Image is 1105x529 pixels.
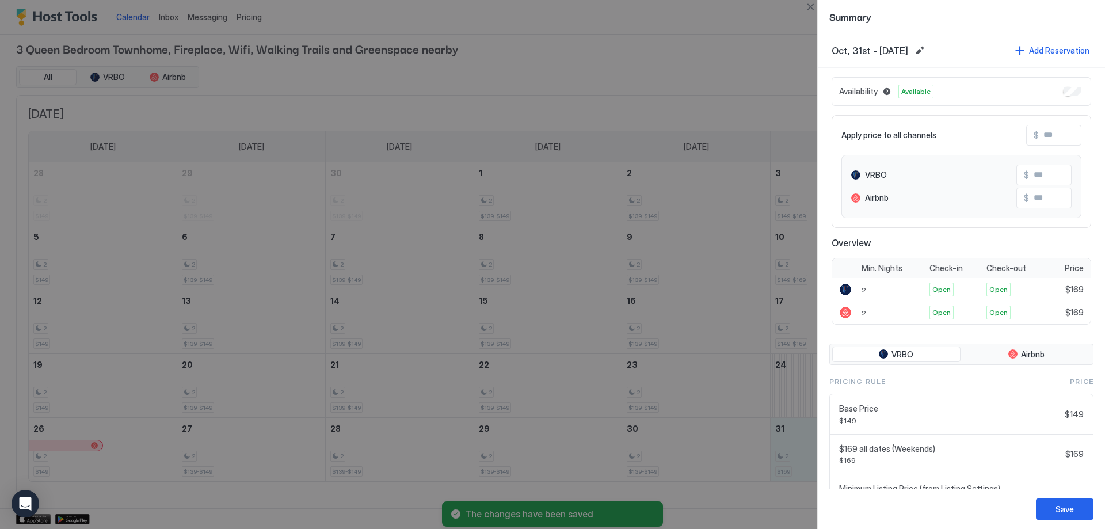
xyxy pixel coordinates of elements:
[1070,376,1093,387] span: Price
[829,9,1093,24] span: Summary
[829,376,886,387] span: Pricing Rule
[841,130,936,140] span: Apply price to all channels
[1065,307,1084,318] span: $169
[862,309,866,317] span: 2
[1013,43,1091,58] button: Add Reservation
[12,490,39,517] div: Open Intercom Messenger
[932,284,951,295] span: Open
[1029,44,1089,56] div: Add Reservation
[963,347,1091,363] button: Airbnb
[989,284,1008,295] span: Open
[865,193,889,203] span: Airbnb
[839,484,1061,494] span: Minimum Listing Price (from Listing Settings)
[986,263,1026,273] span: Check-out
[839,86,878,97] span: Availability
[829,344,1093,366] div: tab-group
[989,307,1008,318] span: Open
[832,347,961,363] button: VRBO
[891,349,913,360] span: VRBO
[839,404,1060,414] span: Base Price
[1024,170,1029,180] span: $
[932,307,951,318] span: Open
[929,263,963,273] span: Check-in
[1065,263,1084,273] span: Price
[913,44,927,58] button: Edit date range
[862,286,866,294] span: 2
[832,237,1091,249] span: Overview
[1021,349,1045,360] span: Airbnb
[1065,284,1084,295] span: $169
[839,416,1060,425] span: $149
[832,45,908,56] span: Oct, 31st - [DATE]
[880,85,894,98] button: Blocked dates override all pricing rules and remain unavailable until manually unblocked
[1036,498,1093,520] button: Save
[901,86,931,97] span: Available
[1065,409,1084,420] span: $149
[1065,449,1084,459] span: $169
[865,170,887,180] span: VRBO
[1024,193,1029,203] span: $
[1056,503,1074,515] div: Save
[1034,130,1039,140] span: $
[839,456,1061,465] span: $169
[839,444,1061,454] span: $169 all dates (Weekends)
[862,263,902,273] span: Min. Nights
